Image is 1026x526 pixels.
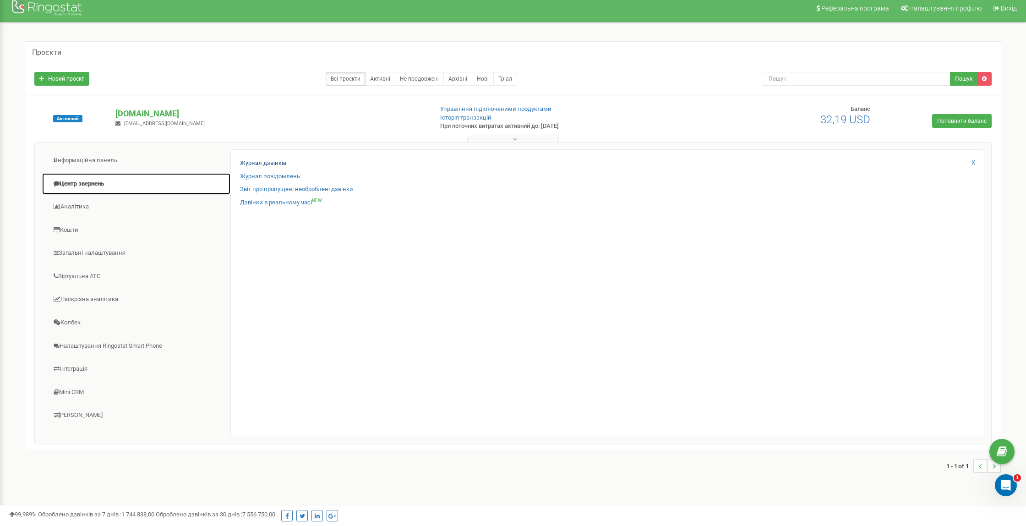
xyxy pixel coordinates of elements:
[971,159,975,167] a: X
[38,511,154,518] span: Оброблено дзвінків за 7 днів :
[950,72,977,86] button: Пошук
[995,474,1017,496] iframe: Intercom live chat
[365,72,395,86] a: Активні
[242,511,275,518] u: 7 556 750,00
[32,49,61,57] h5: Проєкти
[946,450,1001,482] nav: ...
[42,358,231,380] a: Інтеграція
[34,72,89,86] a: Новий проєкт
[42,242,231,264] a: Загальні налаштування
[821,5,889,12] span: Реферальна програма
[124,121,205,126] span: [EMAIL_ADDRESS][DOMAIN_NAME]
[42,265,231,288] a: Віртуальна АТС
[42,288,231,311] a: Наскрізна аналітика
[42,404,231,427] a: [PERSON_NAME]
[42,149,231,172] a: Інформаційна панель
[53,115,82,122] span: Активний
[946,459,973,473] span: 1 - 1 of 1
[42,196,231,218] a: Аналiтика
[115,108,426,120] p: [DOMAIN_NAME]
[440,122,669,131] p: При поточних витратах активний до: [DATE]
[326,72,366,86] a: Всі проєкти
[240,159,286,168] a: Журнал дзвінків
[42,381,231,404] a: Mini CRM
[9,511,37,518] span: 99,989%
[820,113,870,126] span: 32,19 USD
[851,105,870,112] span: Баланс
[932,114,992,128] a: Поповнити баланс
[42,335,231,357] a: Налаштування Ringostat Smart Phone
[909,5,982,12] span: Налаштування профілю
[240,198,322,207] a: Дзвінки в реальному часіNEW
[472,72,494,86] a: Нові
[42,173,231,195] a: Центр звернень
[440,105,551,112] a: Управління підключеними продуктами
[763,72,950,86] input: Пошук
[240,172,300,181] a: Журнал повідомлень
[121,511,154,518] u: 1 744 838,00
[42,219,231,241] a: Кошти
[440,114,491,121] a: Історія транзакцій
[1014,474,1021,482] span: 1
[443,72,472,86] a: Архівні
[312,198,322,203] sup: NEW
[1001,5,1017,12] span: Вихід
[240,185,353,194] a: Звіт про пропущені необроблені дзвінки
[395,72,444,86] a: Не продовжені
[493,72,517,86] a: Тріал
[42,312,231,334] a: Колбек
[156,511,275,518] span: Оброблено дзвінків за 30 днів :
